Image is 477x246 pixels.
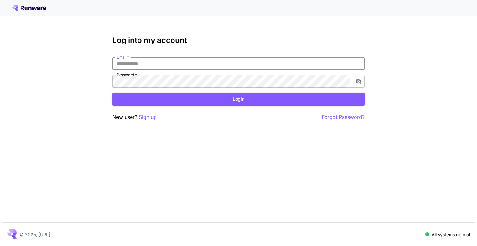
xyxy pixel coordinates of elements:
p: All systems normal [432,231,470,238]
button: Forgot Password? [322,113,365,121]
button: Login [112,93,365,106]
button: Sign up [139,113,157,121]
label: Email [117,55,129,60]
p: © 2025, [URL] [20,231,50,238]
h3: Log into my account [112,36,365,45]
button: toggle password visibility [353,76,364,87]
p: New user? [112,113,157,121]
label: Password [117,72,137,78]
